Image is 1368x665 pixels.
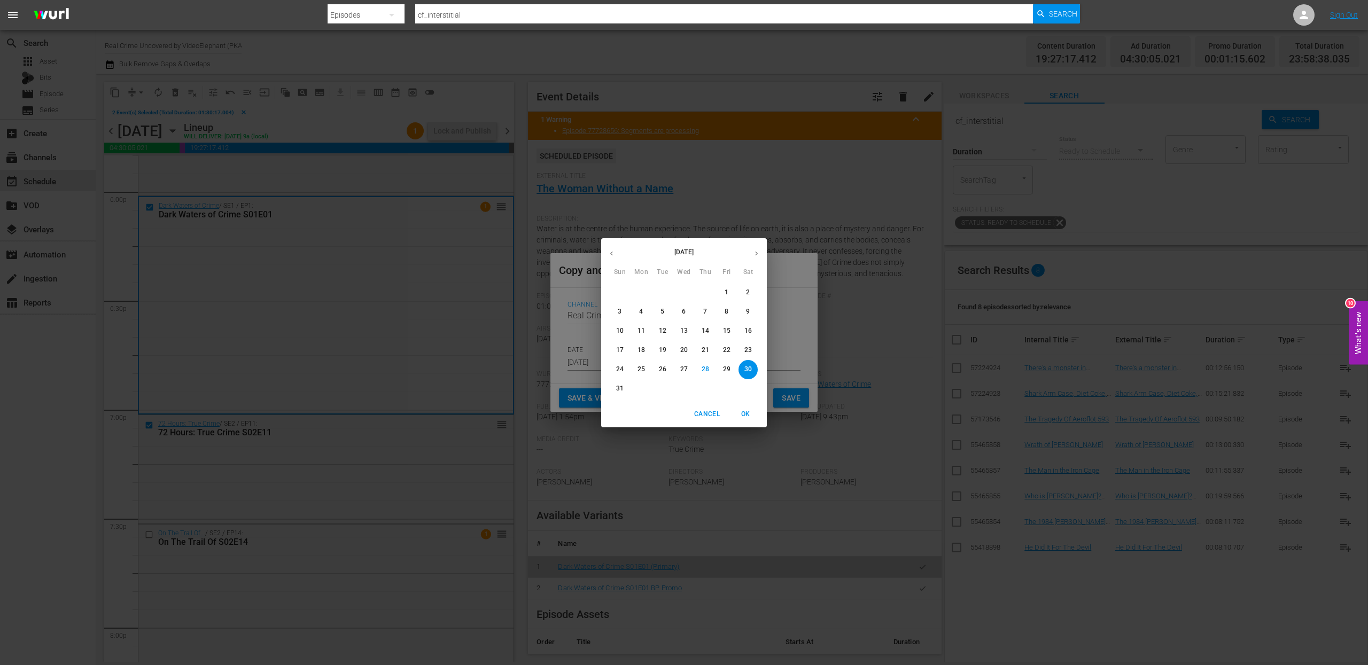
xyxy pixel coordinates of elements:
button: 23 [739,341,758,360]
span: Sun [610,267,629,278]
span: Search [1049,4,1077,24]
button: Cancel [690,405,724,423]
p: 9 [746,307,750,316]
button: 22 [717,341,736,360]
p: 16 [744,326,752,335]
button: 11 [632,322,651,341]
button: 29 [717,360,736,379]
p: 28 [702,365,709,374]
button: 13 [674,322,694,341]
button: 27 [674,360,694,379]
button: 8 [717,302,736,322]
button: 9 [739,302,758,322]
p: 11 [638,326,645,335]
span: Tue [653,267,672,278]
p: 26 [659,365,666,374]
button: 24 [610,360,629,379]
p: 5 [660,307,664,316]
button: 26 [653,360,672,379]
p: 17 [616,346,624,355]
button: 12 [653,322,672,341]
span: OK [733,409,758,420]
button: 31 [610,379,629,398]
button: 19 [653,341,672,360]
p: 25 [638,365,645,374]
button: 6 [674,302,694,322]
p: 12 [659,326,666,335]
p: 29 [723,365,730,374]
p: 20 [680,346,688,355]
p: 22 [723,346,730,355]
button: 5 [653,302,672,322]
button: 30 [739,360,758,379]
span: Mon [632,267,651,278]
button: 21 [696,341,715,360]
p: 2 [746,288,750,297]
p: 13 [680,326,688,335]
p: 10 [616,326,624,335]
a: Sign Out [1330,11,1358,19]
p: [DATE] [622,247,746,257]
span: Sat [739,267,758,278]
button: 16 [739,322,758,341]
p: 19 [659,346,666,355]
button: 20 [674,341,694,360]
p: 1 [725,288,728,297]
span: Wed [674,267,694,278]
button: OK [728,405,763,423]
button: 15 [717,322,736,341]
span: Thu [696,267,715,278]
button: 4 [632,302,651,322]
p: 18 [638,346,645,355]
button: 7 [696,302,715,322]
p: 15 [723,326,730,335]
span: Cancel [694,409,720,420]
span: Fri [717,267,736,278]
button: 28 [696,360,715,379]
p: 7 [703,307,707,316]
p: 21 [702,346,709,355]
button: 25 [632,360,651,379]
span: menu [6,9,19,21]
p: 27 [680,365,688,374]
button: 14 [696,322,715,341]
p: 23 [744,346,752,355]
p: 30 [744,365,752,374]
p: 6 [682,307,686,316]
div: 10 [1346,299,1355,307]
button: Open Feedback Widget [1349,301,1368,364]
p: 4 [639,307,643,316]
p: 31 [616,384,624,393]
button: 18 [632,341,651,360]
p: 24 [616,365,624,374]
button: 17 [610,341,629,360]
img: ans4CAIJ8jUAAAAAAAAAAAAAAAAAAAAAAAAgQb4GAAAAAAAAAAAAAAAAAAAAAAAAJMjXAAAAAAAAAAAAAAAAAAAAAAAAgAT5G... [26,3,77,28]
p: 14 [702,326,709,335]
p: 8 [725,307,728,316]
button: 3 [610,302,629,322]
button: 1 [717,283,736,302]
button: 10 [610,322,629,341]
button: 2 [739,283,758,302]
p: 3 [618,307,621,316]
